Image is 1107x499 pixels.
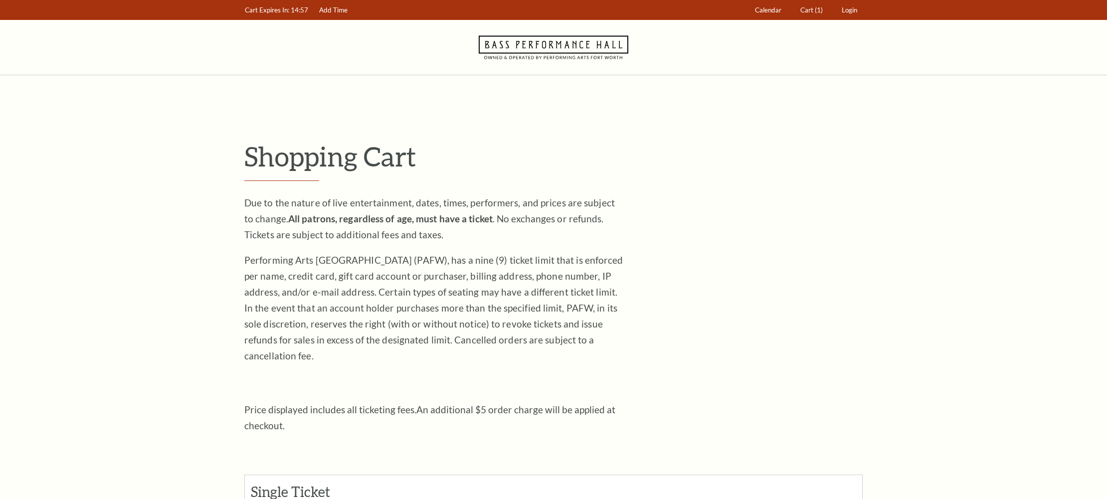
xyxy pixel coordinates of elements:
span: 14:57 [291,6,308,14]
span: Due to the nature of live entertainment, dates, times, performers, and prices are subject to chan... [244,197,615,240]
a: Calendar [750,0,786,20]
a: Cart (1) [796,0,828,20]
a: Add Time [315,0,353,20]
strong: All patrons, regardless of age, must have a ticket [288,213,493,224]
p: Shopping Cart [244,140,863,172]
a: Login [837,0,862,20]
span: Cart [800,6,813,14]
p: Performing Arts [GEOGRAPHIC_DATA] (PAFW), has a nine (9) ticket limit that is enforced per name, ... [244,252,623,364]
span: An additional $5 order charge will be applied at checkout. [244,404,615,431]
span: Login [842,6,857,14]
span: (1) [815,6,823,14]
p: Price displayed includes all ticketing fees. [244,402,623,434]
span: Cart Expires In: [245,6,289,14]
span: Calendar [755,6,781,14]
